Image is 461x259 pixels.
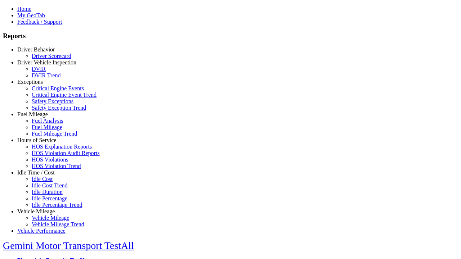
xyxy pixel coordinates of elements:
[32,105,86,111] a: Safety Exception Trend
[32,195,67,201] a: Idle Percentage
[17,19,62,25] a: Feedback / Support
[32,189,63,195] a: Idle Duration
[32,72,61,78] a: DVIR Trend
[17,79,43,85] a: Exceptions
[17,12,45,18] a: My GeoTab
[3,32,458,40] h3: Reports
[32,150,100,156] a: HOS Violation Audit Reports
[32,92,97,98] a: Critical Engine Event Trend
[17,137,56,143] a: Hours of Service
[17,169,55,176] a: Idle Time / Cost
[32,131,77,137] a: Fuel Mileage Trend
[32,176,53,182] a: Idle Cost
[17,111,48,117] a: Fuel Mileage
[32,85,84,91] a: Critical Engine Events
[17,6,31,12] a: Home
[32,53,71,59] a: Driver Scorecard
[32,156,68,163] a: HOS Violations
[17,228,66,234] a: Vehicle Performance
[32,202,82,208] a: Idle Percentage Trend
[32,182,68,188] a: Idle Cost Trend
[3,240,134,251] a: Gemini Motor Transport TestAll
[32,215,69,221] a: Vehicle Mileage
[17,46,55,53] a: Driver Behavior
[32,118,63,124] a: Fuel Analysis
[32,66,46,72] a: DVIR
[32,221,84,227] a: Vehicle Mileage Trend
[17,208,55,214] a: Vehicle Mileage
[32,163,81,169] a: HOS Violation Trend
[32,144,92,150] a: HOS Explanation Reports
[17,59,76,65] a: Driver Vehicle Inspection
[32,124,62,130] a: Fuel Mileage
[32,98,73,104] a: Safety Exceptions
